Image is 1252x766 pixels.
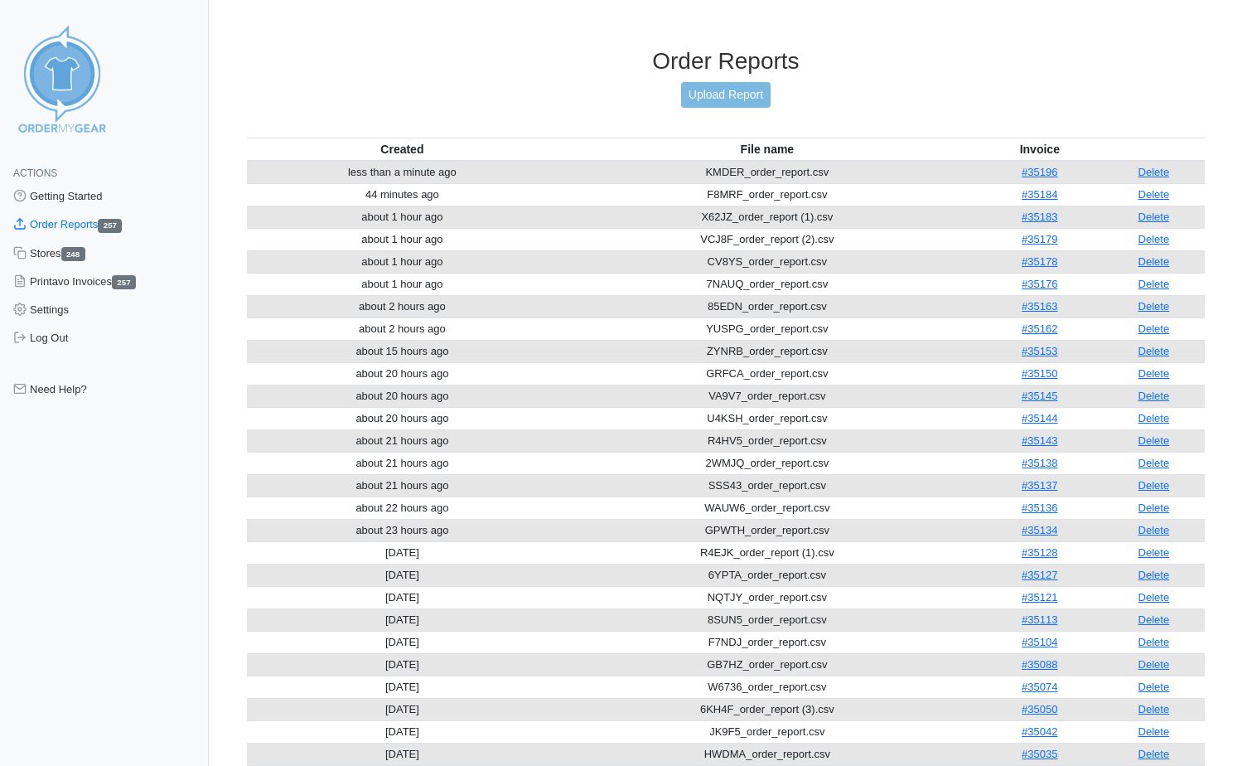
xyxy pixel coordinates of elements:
[1022,255,1057,268] a: #35178
[1138,255,1170,268] a: Delete
[1022,613,1057,626] a: #35113
[61,247,85,261] span: 248
[558,385,977,407] td: VA9V7_order_report.csv
[247,183,558,206] td: 44 minutes ago
[1138,322,1170,335] a: Delete
[1138,658,1170,671] a: Delete
[1138,457,1170,469] a: Delete
[98,219,122,233] span: 257
[558,318,977,340] td: YUSPG_order_report.csv
[1138,390,1170,402] a: Delete
[558,407,977,429] td: U4KSH_order_report.csv
[1138,166,1170,178] a: Delete
[247,608,558,631] td: [DATE]
[1138,681,1170,693] a: Delete
[1138,188,1170,201] a: Delete
[558,720,977,743] td: JK9F5_order_report.csv
[1022,390,1057,402] a: #35145
[558,452,977,474] td: 2WMJQ_order_report.csv
[247,541,558,564] td: [DATE]
[1022,233,1057,245] a: #35179
[558,698,977,720] td: 6KH4F_order_report (3).csv
[558,273,977,295] td: 7NAUQ_order_report.csv
[558,474,977,497] td: SSS43_order_report.csv
[247,385,558,407] td: about 20 hours ago
[558,228,977,250] td: VCJ8F_order_report (2).csv
[1022,278,1057,290] a: #35176
[247,698,558,720] td: [DATE]
[247,340,558,362] td: about 15 hours ago
[1138,703,1170,715] a: Delete
[558,138,977,161] th: File name
[1138,412,1170,424] a: Delete
[1022,345,1057,357] a: #35153
[1022,300,1057,313] a: #35163
[1138,434,1170,447] a: Delete
[558,295,977,318] td: 85EDN_order_report.csv
[558,631,977,653] td: F7NDJ_order_report.csv
[1138,345,1170,357] a: Delete
[1022,748,1057,760] a: #35035
[1022,211,1057,223] a: #35183
[558,161,977,184] td: KMDER_order_report.csv
[1022,479,1057,492] a: #35137
[558,541,977,564] td: R4EJK_order_report (1).csv
[1022,367,1057,380] a: #35150
[558,743,977,765] td: HWDMA_order_report.csv
[977,138,1103,161] th: Invoice
[247,273,558,295] td: about 1 hour ago
[247,743,558,765] td: [DATE]
[247,653,558,676] td: [DATE]
[247,47,1205,75] h3: Order Reports
[247,586,558,608] td: [DATE]
[1138,278,1170,290] a: Delete
[247,474,558,497] td: about 21 hours ago
[1022,166,1057,178] a: #35196
[558,206,977,228] td: X62JZ_order_report (1).csv
[558,519,977,541] td: GPWTH_order_report.csv
[247,138,558,161] th: Created
[1022,569,1057,581] a: #35127
[1138,300,1170,313] a: Delete
[1138,502,1170,514] a: Delete
[558,250,977,273] td: CV8YS_order_report.csv
[247,720,558,743] td: [DATE]
[681,82,771,108] a: Upload Report
[1022,703,1057,715] a: #35050
[1022,725,1057,738] a: #35042
[247,161,558,184] td: less than a minute ago
[558,497,977,519] td: WAUW6_order_report.csv
[247,631,558,653] td: [DATE]
[1138,748,1170,760] a: Delete
[1138,613,1170,626] a: Delete
[247,519,558,541] td: about 23 hours ago
[247,362,558,385] td: about 20 hours ago
[247,250,558,273] td: about 1 hour ago
[1138,524,1170,536] a: Delete
[1022,412,1057,424] a: #35144
[247,452,558,474] td: about 21 hours ago
[112,275,136,289] span: 257
[1022,591,1057,604] a: #35121
[1022,322,1057,335] a: #35162
[1138,636,1170,648] a: Delete
[1022,188,1057,201] a: #35184
[1138,569,1170,581] a: Delete
[1022,681,1057,693] a: #35074
[247,407,558,429] td: about 20 hours ago
[1022,524,1057,536] a: #35134
[1138,479,1170,492] a: Delete
[1022,658,1057,671] a: #35088
[558,564,977,586] td: 6YPTA_order_report.csv
[1138,546,1170,559] a: Delete
[1022,434,1057,447] a: #35143
[1022,546,1057,559] a: #35128
[247,295,558,318] td: about 2 hours ago
[558,586,977,608] td: NQTJY_order_report.csv
[1138,233,1170,245] a: Delete
[1138,367,1170,380] a: Delete
[1022,457,1057,469] a: #35138
[247,206,558,228] td: about 1 hour ago
[558,653,977,676] td: GB7HZ_order_report.csv
[558,183,977,206] td: F8MRF_order_report.csv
